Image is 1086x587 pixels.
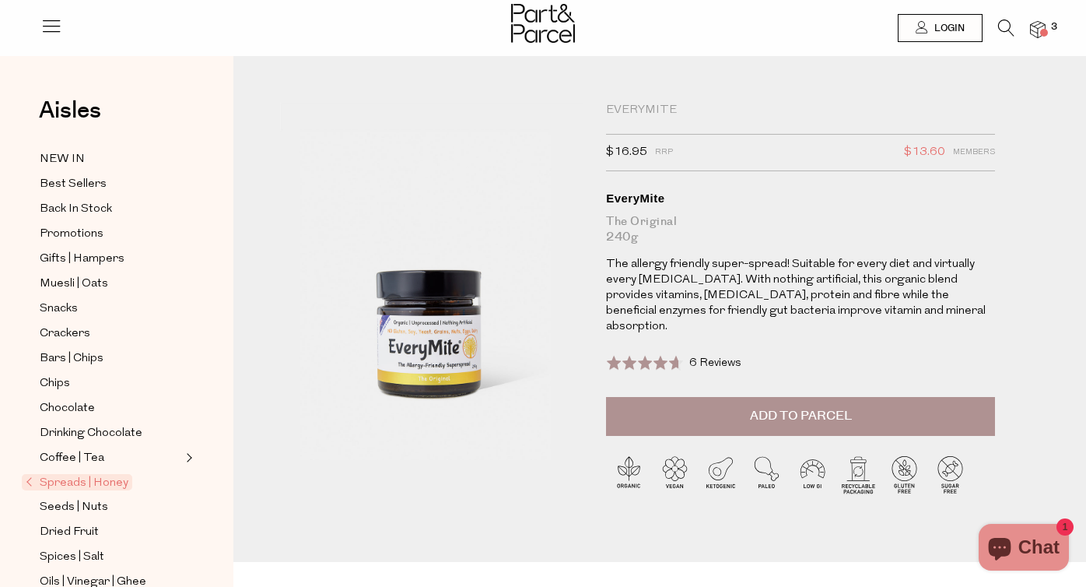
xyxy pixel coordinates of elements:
[836,452,881,497] img: P_P-ICONS-Live_Bec_V11_Recyclable_Packaging.svg
[40,399,95,418] span: Chocolate
[927,452,973,497] img: P_P-ICONS-Live_Bec_V11_Sugar_Free.svg
[40,498,108,517] span: Seeds | Nuts
[953,142,995,163] span: Members
[898,14,983,42] a: Login
[40,224,181,244] a: Promotions
[606,103,995,118] div: EveryMite
[26,473,181,492] a: Spreads | Honey
[40,225,103,244] span: Promotions
[606,257,995,335] p: The allergy friendly super-spread! Suitable for every diet and virtually every [MEDICAL_DATA]. Wi...
[40,200,112,219] span: Back In Stock
[698,452,744,497] img: P_P-ICONS-Live_Bec_V11_Ketogenic.svg
[39,99,101,138] a: Aisles
[280,103,583,460] img: EveryMite
[40,300,78,318] span: Snacks
[511,4,575,43] img: Part&Parcel
[40,150,85,169] span: NEW IN
[40,497,181,517] a: Seeds | Nuts
[40,175,107,194] span: Best Sellers
[606,452,652,497] img: P_P-ICONS-Live_Bec_V11_Organic.svg
[40,424,142,443] span: Drinking Chocolate
[40,547,181,567] a: Spices | Salt
[40,275,108,293] span: Muesli | Oats
[606,191,995,206] div: EveryMite
[974,524,1074,575] inbox-online-store-chat: Shopify online store chat
[652,452,698,497] img: P_P-ICONS-Live_Bec_V11_Vegan.svg
[790,452,836,497] img: P_P-ICONS-Live_Bec_V11_Low_Gi.svg
[40,424,181,443] a: Drinking Chocolate
[40,299,181,318] a: Snacks
[40,350,103,368] span: Bars | Chips
[40,523,99,542] span: Dried Fruit
[40,250,124,269] span: Gifts | Hampers
[40,374,70,393] span: Chips
[689,357,741,369] span: 6 Reviews
[40,324,181,343] a: Crackers
[930,22,965,35] span: Login
[22,474,132,490] span: Spreads | Honey
[40,325,90,343] span: Crackers
[881,452,927,497] img: P_P-ICONS-Live_Bec_V11_Gluten_Free.svg
[606,142,647,163] span: $16.95
[1030,21,1046,37] a: 3
[40,548,104,567] span: Spices | Salt
[40,249,181,269] a: Gifts | Hampers
[39,93,101,128] span: Aisles
[40,374,181,393] a: Chips
[904,142,945,163] span: $13.60
[40,149,181,169] a: NEW IN
[40,174,181,194] a: Best Sellers
[655,142,673,163] span: RRP
[40,349,181,368] a: Bars | Chips
[750,407,852,425] span: Add to Parcel
[182,448,193,467] button: Expand/Collapse Coffee | Tea
[1047,20,1061,34] span: 3
[40,399,181,418] a: Chocolate
[40,449,104,468] span: Coffee | Tea
[40,448,181,468] a: Coffee | Tea
[40,274,181,293] a: Muesli | Oats
[606,214,995,245] div: The Original 240g
[606,397,995,436] button: Add to Parcel
[744,452,790,497] img: P_P-ICONS-Live_Bec_V11_Paleo.svg
[40,199,181,219] a: Back In Stock
[40,522,181,542] a: Dried Fruit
